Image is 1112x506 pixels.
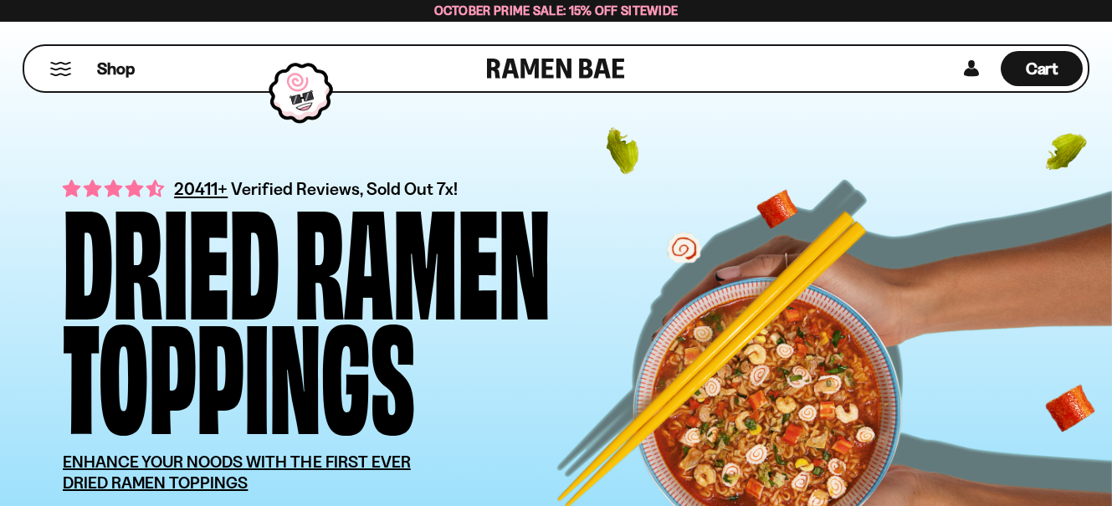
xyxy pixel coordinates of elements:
button: Mobile Menu Trigger [49,62,72,76]
div: Dried [63,197,279,312]
div: Toppings [63,312,415,427]
a: Shop [97,51,135,86]
u: ENHANCE YOUR NOODS WITH THE FIRST EVER DRIED RAMEN TOPPINGS [63,452,411,493]
span: October Prime Sale: 15% off Sitewide [434,3,679,18]
span: Cart [1026,59,1058,79]
div: Cart [1001,46,1083,91]
span: Shop [97,58,135,80]
div: Ramen [295,197,551,312]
